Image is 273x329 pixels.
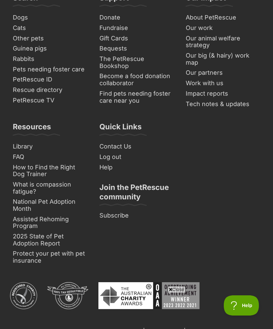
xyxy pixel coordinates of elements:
[98,282,200,309] img: Australian Charity Awards - Outstanding Achievement Winner 2023 - 2022 - 2021
[224,295,260,316] iframe: Help Scout Beacon - Open
[10,152,90,162] a: FAQ
[10,33,90,44] a: Other pets
[10,43,90,54] a: Guinea pigs
[10,179,90,197] a: What is compassion fatigue?
[10,162,90,179] a: How to Find the Right Dog Trainer
[183,78,263,89] a: Work with us
[183,23,263,33] a: Our work
[10,197,90,214] a: National Pet Adoption Month
[183,51,263,68] a: Our big (& hairy) work map
[97,152,177,162] a: Log out
[97,162,177,173] a: Help
[97,141,177,152] a: Contact Us
[47,282,88,309] img: DGR
[97,89,177,106] a: Find pets needing foster care near you
[10,23,90,33] a: Cats
[99,183,174,205] h3: Join the PetRescue community
[97,43,177,54] a: Bequests
[97,71,177,88] a: Become a food donation collaborator
[14,295,259,326] iframe: Advertisement
[10,214,90,231] a: Assisted Rehoming Program
[13,122,51,135] h3: Resources
[183,89,263,99] a: Impact reports
[183,99,263,109] a: Tech notes & updates
[10,231,90,249] a: 2025 State of Pet Adoption Report
[97,33,177,44] a: Gift Cards
[10,141,90,152] a: Library
[97,210,177,221] a: Subscribe
[183,33,263,51] a: Our animal welfare strategy
[10,74,90,85] a: PetRescue ID
[99,122,142,135] h3: Quick Links
[168,286,186,293] span: Close
[10,64,90,75] a: Pets needing foster care
[183,68,263,78] a: Our partners
[10,85,90,95] a: Rescue directory
[10,282,37,309] img: ACNC
[10,249,90,266] a: Protect your pet with pet insurance
[10,54,90,64] a: Rabbits
[97,54,177,71] a: The PetRescue Bookshop
[183,12,263,23] a: About PetRescue
[10,12,90,23] a: Dogs
[97,12,177,23] a: Donate
[10,95,90,106] a: PetRescue TV
[97,23,177,33] a: Fundraise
